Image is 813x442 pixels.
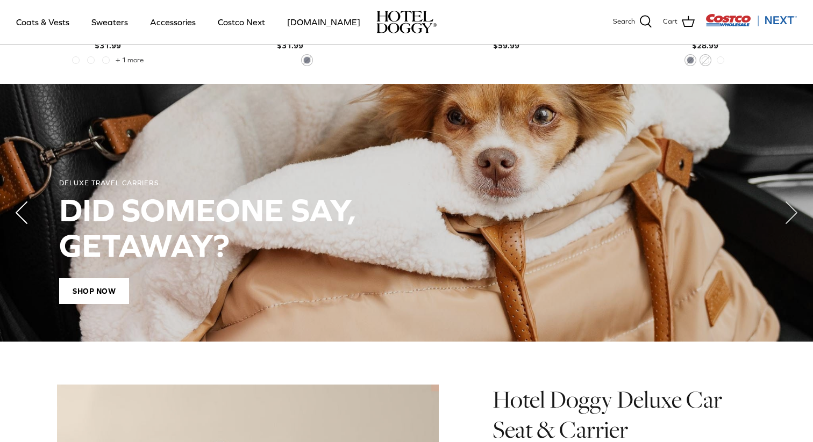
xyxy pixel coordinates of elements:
a: Sweaters [82,4,138,40]
a: hoteldoggy.com hoteldoggycom [376,11,437,33]
span: Shop Now [59,278,129,304]
span: Cart [663,16,677,27]
div: DELUXE TRAVEL CARRIERS [59,179,754,188]
h2: DID SOMEONE SAY, GETAWAY? [59,192,754,263]
a: Cart [663,15,695,29]
a: Costco Next [208,4,275,40]
span: + 1 more [116,56,144,64]
img: hoteldoggycom [376,11,437,33]
a: [DOMAIN_NAME] [277,4,370,40]
a: Coats & Vests [6,4,79,40]
a: Accessories [140,4,205,40]
span: Search [613,16,635,27]
a: Search [613,15,652,29]
a: Visit Costco Next [705,20,797,28]
img: Costco Next [705,13,797,27]
button: Next [770,191,813,234]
